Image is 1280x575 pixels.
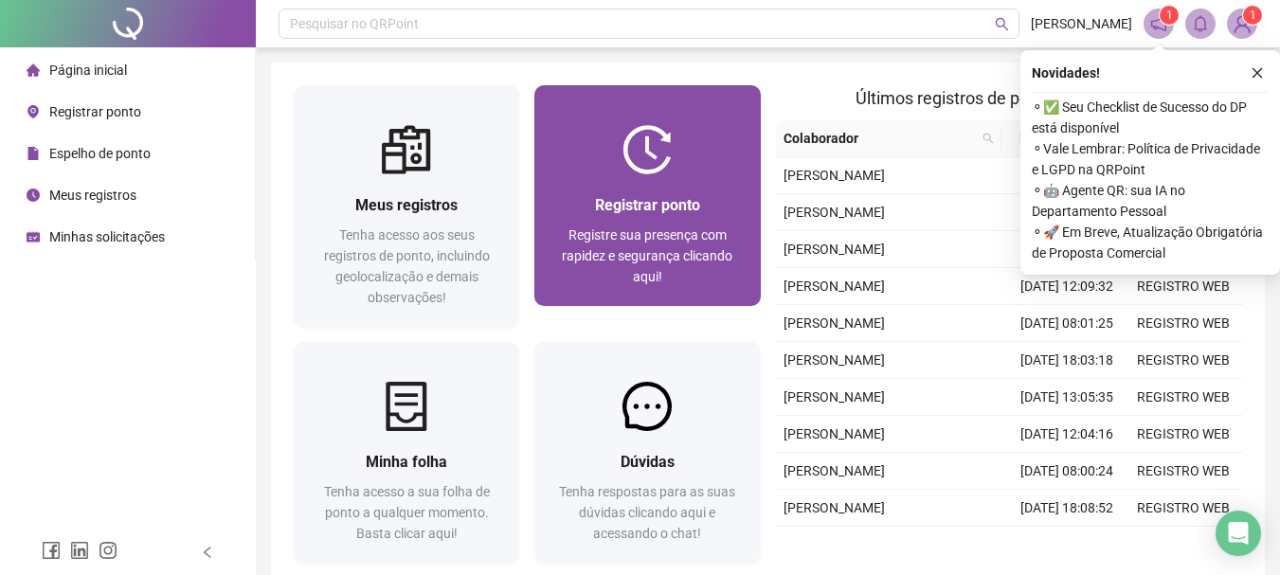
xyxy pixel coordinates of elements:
th: Data/Hora [1001,120,1114,157]
span: [PERSON_NAME] [784,463,885,478]
td: [DATE] 12:04:16 [1009,416,1126,453]
span: notification [1150,15,1167,32]
span: Tenha acesso a sua folha de ponto a qualquer momento. Basta clicar aqui! [324,484,490,541]
span: [PERSON_NAME] [784,315,885,331]
a: Meus registrosTenha acesso aos seus registros de ponto, incluindo geolocalização e demais observa... [294,85,519,327]
span: Últimos registros de ponto sincronizados [856,88,1162,108]
span: Novidades ! [1032,63,1100,83]
span: clock-circle [27,189,40,202]
a: DúvidasTenha respostas para as suas dúvidas clicando aqui e acessando o chat! [534,342,760,563]
a: Registrar pontoRegistre sua presença com rapidez e segurança clicando aqui! [534,85,760,306]
td: [DATE] 08:00:24 [1009,453,1126,490]
img: 90505 [1228,9,1256,38]
span: [PERSON_NAME] [784,352,885,368]
span: Registrar ponto [49,104,141,119]
span: Tenha acesso aos seus registros de ponto, incluindo geolocalização e demais observações! [324,227,490,305]
span: Dúvidas [621,453,675,471]
td: [DATE] 08:01:25 [1009,305,1126,342]
td: [DATE] 18:03:18 [1009,342,1126,379]
td: REGISTRO WEB [1126,527,1242,564]
span: [PERSON_NAME] [784,205,885,220]
span: Minhas solicitações [49,229,165,244]
div: Open Intercom Messenger [1216,511,1261,556]
span: Tenha respostas para as suas dúvidas clicando aqui e acessando o chat! [559,484,735,541]
span: ⚬ 🚀 Em Breve, Atualização Obrigatória de Proposta Comercial [1032,222,1269,263]
span: 1 [1166,9,1173,22]
sup: Atualize o seu contato no menu Meus Dados [1243,6,1262,25]
span: Espelho de ponto [49,146,151,161]
td: [DATE] 08:02:03 [1009,157,1126,194]
sup: 1 [1160,6,1179,25]
span: [PERSON_NAME] [1031,13,1132,34]
span: search [995,17,1009,31]
span: Registrar ponto [595,196,700,214]
a: Minha folhaTenha acesso a sua folha de ponto a qualquer momento. Basta clicar aqui! [294,342,519,563]
span: ⚬ ✅ Seu Checklist de Sucesso do DP está disponível [1032,97,1269,138]
span: [PERSON_NAME] [784,426,885,441]
td: [DATE] 18:05:21 [1009,194,1126,231]
span: environment [27,105,40,118]
span: Registre sua presença com rapidez e segurança clicando aqui! [562,227,732,284]
span: Meus registros [49,188,136,203]
td: REGISTRO WEB [1126,379,1242,416]
span: Data/Hora [1009,128,1091,149]
span: Minha folha [366,453,447,471]
span: Colaborador [784,128,976,149]
span: linkedin [70,541,89,560]
td: [DATE] 18:08:52 [1009,490,1126,527]
td: REGISTRO WEB [1126,342,1242,379]
span: [PERSON_NAME] [784,500,885,515]
td: REGISTRO WEB [1126,416,1242,453]
span: file [27,147,40,160]
span: [PERSON_NAME] [784,168,885,183]
span: left [201,546,214,559]
span: search [979,124,998,153]
span: ⚬ Vale Lembrar: Política de Privacidade e LGPD na QRPoint [1032,138,1269,180]
span: [PERSON_NAME] [784,389,885,404]
span: bell [1192,15,1209,32]
span: home [27,63,40,77]
span: schedule [27,230,40,243]
td: [DATE] 13:05:35 [1009,379,1126,416]
span: facebook [42,541,61,560]
span: [PERSON_NAME] [784,279,885,294]
span: instagram [99,541,117,560]
span: Meus registros [355,196,458,214]
td: REGISTRO WEB [1126,305,1242,342]
span: ⚬ 🤖 Agente QR: sua IA no Departamento Pessoal [1032,180,1269,222]
td: REGISTRO WEB [1126,453,1242,490]
td: [DATE] 13:34:38 [1009,527,1126,564]
td: REGISTRO WEB [1126,490,1242,527]
span: search [983,133,994,144]
td: REGISTRO WEB [1126,268,1242,305]
span: Página inicial [49,63,127,78]
td: [DATE] 12:09:32 [1009,268,1126,305]
span: 1 [1250,9,1256,22]
td: [DATE] 13:08:27 [1009,231,1126,268]
span: [PERSON_NAME] [784,242,885,257]
span: close [1251,66,1264,80]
